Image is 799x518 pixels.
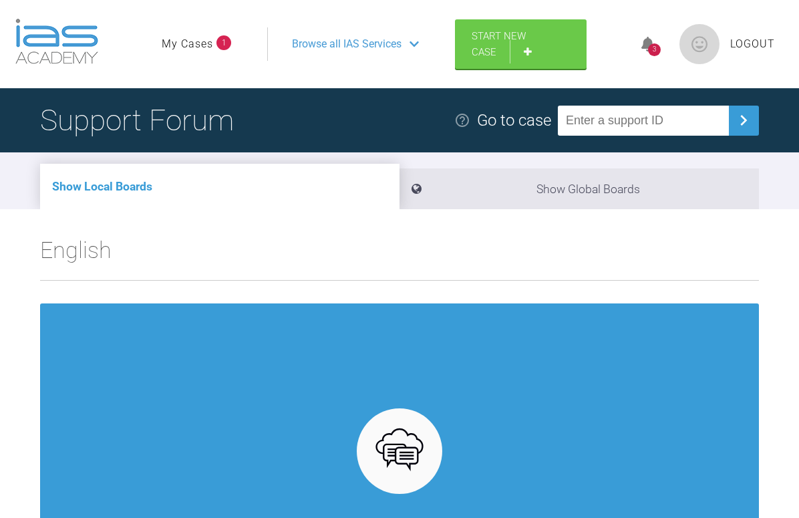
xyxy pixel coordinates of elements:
[40,232,759,280] h2: English
[162,35,213,53] a: My Cases
[477,108,551,133] div: Go to case
[730,35,775,53] a: Logout
[400,168,759,209] li: Show Global Boards
[558,106,729,136] input: Enter a support ID
[40,97,234,144] h1: Support Forum
[648,43,661,56] div: 3
[15,19,98,64] img: logo-light.3e3ef733.png
[679,24,720,64] img: profile.png
[455,19,587,69] a: Start New Case
[216,35,231,50] span: 1
[472,30,526,58] span: Start New Case
[454,112,470,128] img: help.e70b9f3d.svg
[292,35,402,53] span: Browse all IAS Services
[40,164,400,209] li: Show Local Boards
[733,110,754,131] img: chevronRight.28bd32b0.svg
[374,425,426,477] img: opensource.6e495855.svg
